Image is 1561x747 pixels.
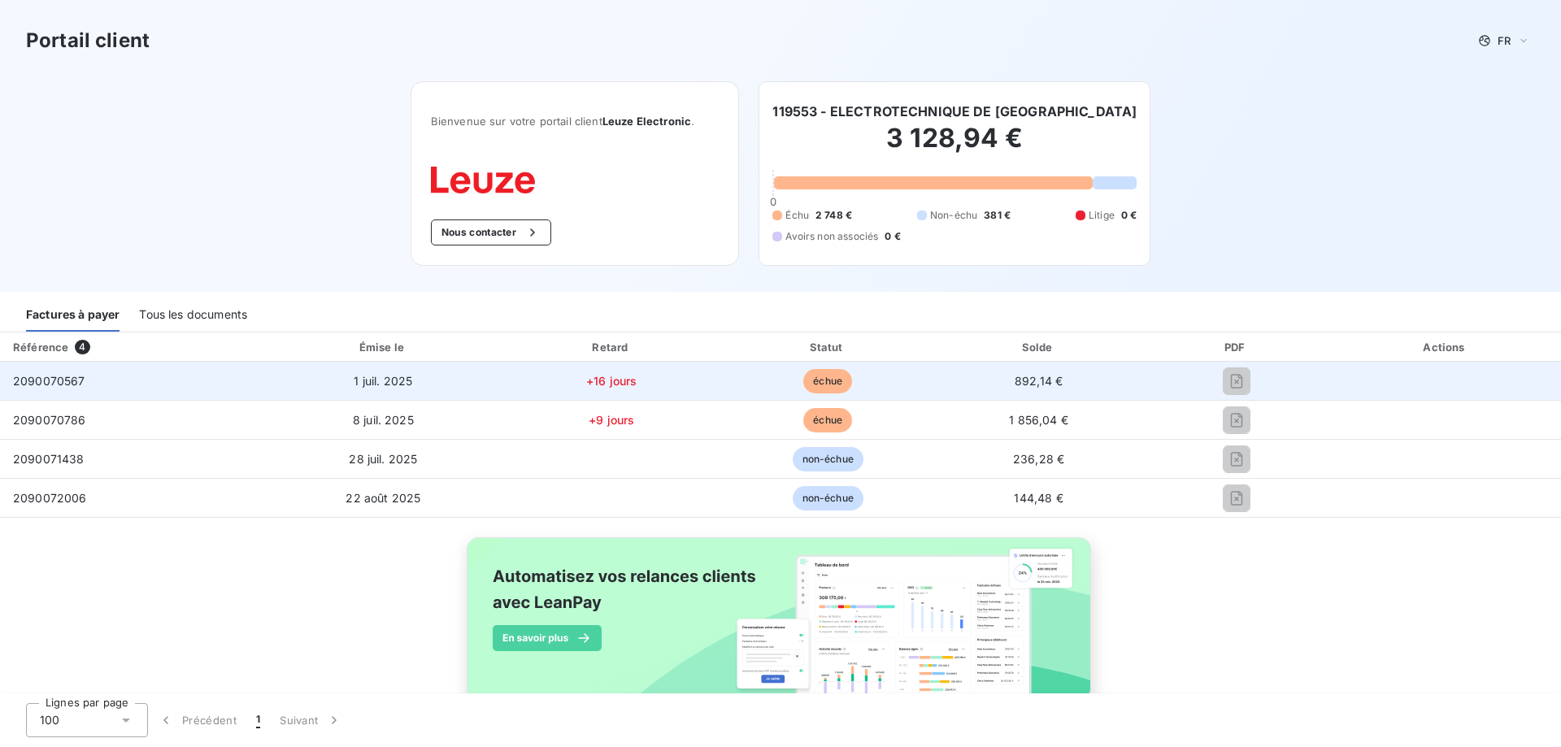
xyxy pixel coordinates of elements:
button: 1 [246,703,270,737]
span: Non-échu [930,208,977,223]
span: Leuze Electronic [602,115,691,128]
span: 2090070567 [13,374,85,388]
span: 8 juil. 2025 [353,413,414,427]
span: +16 jours [586,374,637,388]
h6: 119553 - ELECTROTECHNIQUE DE [GEOGRAPHIC_DATA] [772,102,1137,121]
span: Avoirs non associés [785,229,878,244]
span: 2090072006 [13,491,87,505]
span: 0 € [885,229,900,244]
span: 1 856,04 € [1009,413,1068,427]
span: Litige [1089,208,1115,223]
span: Bienvenue sur votre portail client . [431,115,720,128]
span: +9 jours [589,413,634,427]
button: Nous contacter [431,219,551,245]
span: 2090070786 [13,413,86,427]
span: non-échue [793,447,863,471]
span: 1 juil. 2025 [354,374,412,388]
div: Statut [724,339,932,355]
div: Retard [506,339,718,355]
img: Company logo [431,167,535,193]
span: 2 748 € [815,208,852,223]
span: 2090071438 [13,452,85,466]
span: 381 € [984,208,1011,223]
div: Solde [938,339,1140,355]
button: Précédent [148,703,246,737]
div: Référence [13,341,68,354]
span: 1 [256,712,260,728]
div: Actions [1333,339,1558,355]
span: 4 [75,340,89,354]
span: 28 juil. 2025 [349,452,417,466]
div: Tous les documents [139,297,247,332]
span: 236,28 € [1013,452,1064,466]
img: banner [452,528,1109,727]
h3: Portail client [26,26,150,55]
div: Factures à payer [26,297,120,332]
span: 100 [40,712,59,728]
span: 0 [770,195,776,208]
span: Échu [785,208,809,223]
div: PDF [1146,339,1327,355]
div: Émise le [267,339,499,355]
span: échue [803,408,852,432]
h2: 3 128,94 € [772,122,1137,171]
button: Suivant [270,703,352,737]
span: échue [803,369,852,393]
span: 0 € [1121,208,1137,223]
span: FR [1498,34,1511,47]
span: 892,14 € [1015,374,1063,388]
span: 22 août 2025 [346,491,420,505]
span: non-échue [793,486,863,510]
span: 144,48 € [1014,491,1063,505]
